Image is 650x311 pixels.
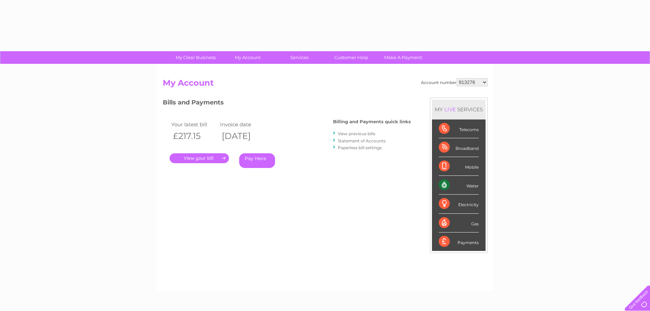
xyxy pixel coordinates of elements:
a: My Account [219,51,276,64]
a: My Clear Business [168,51,224,64]
a: Paperless bill settings [338,145,382,150]
div: Telecoms [439,119,479,138]
a: Services [271,51,328,64]
div: Water [439,176,479,195]
div: Account number [421,78,488,86]
div: MY SERVICES [432,100,486,119]
a: Pay Here [239,153,275,168]
div: Broadband [439,138,479,157]
a: . [170,153,229,163]
h4: Billing and Payments quick links [333,119,411,124]
h2: My Account [163,78,488,91]
div: Gas [439,214,479,232]
a: Statement of Accounts [338,138,386,143]
div: Electricity [439,195,479,213]
td: Your latest bill [170,120,219,129]
a: Make A Payment [375,51,431,64]
h3: Bills and Payments [163,98,411,110]
div: Mobile [439,157,479,176]
a: Customer Help [323,51,379,64]
div: Payments [439,232,479,251]
div: LIVE [443,106,457,113]
th: £217.15 [170,129,219,143]
th: [DATE] [218,129,268,143]
a: View previous bills [338,131,375,136]
td: Invoice date [218,120,268,129]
